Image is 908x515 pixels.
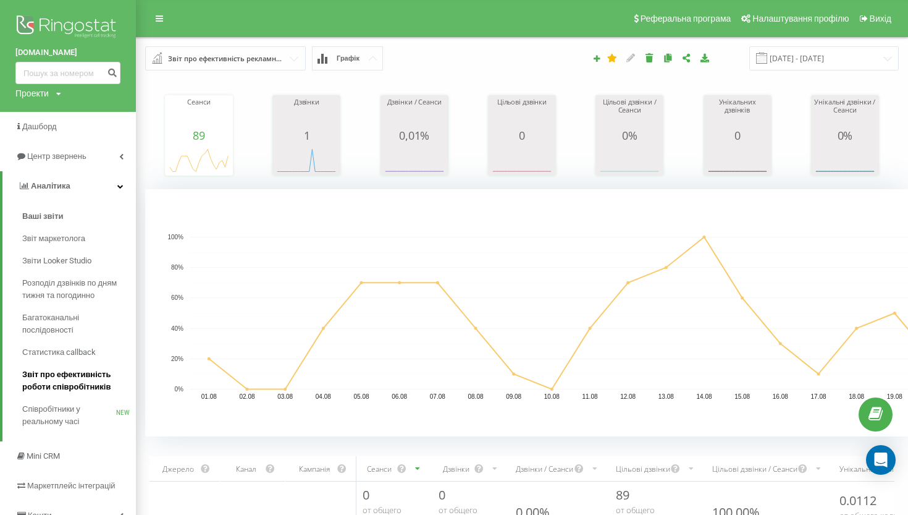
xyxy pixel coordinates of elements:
span: Центр звернень [27,151,86,161]
text: 20% [171,355,183,362]
div: 0,01% [384,129,445,142]
div: Дзвінки / Сеанси [384,98,445,129]
a: Розподіл дзвінків по дням тижня та погодинно [22,272,136,307]
text: 09.08 [506,393,521,400]
span: Налаштування профілю [752,14,849,23]
text: 10.08 [544,393,560,400]
span: 0 [519,128,525,143]
a: Ваші звіти [22,205,136,228]
a: [DOMAIN_NAME] [15,46,120,59]
text: 08.08 [468,393,483,400]
div: Цільові дзвінки [616,464,670,474]
a: Звіт маркетолога [22,228,136,250]
div: Звіт про ефективність рекламних кампаній [168,52,284,66]
svg: A chart. [384,142,445,179]
span: Маркетплейс інтеграцій [27,481,116,490]
span: 0.0112 [839,492,876,509]
div: Open Intercom Messenger [866,445,896,475]
div: Унікальних дзвінків [707,98,768,129]
text: 13.08 [658,393,674,400]
text: 18.08 [849,393,864,400]
span: Звіт маркетолога [22,232,85,245]
span: 0 [439,487,445,503]
i: Копіювати звіт [663,53,673,62]
span: Розподіл дзвінків по дням тижня та погодинно [22,277,130,302]
span: Дашборд [22,122,57,131]
text: 100% [167,234,183,240]
span: Ваші звіти [22,210,64,223]
span: 0 [734,128,741,143]
span: 0 [363,487,369,503]
div: Цільові дзвінки [491,98,553,129]
div: 0% [814,129,876,142]
span: Реферальна програма [641,14,731,23]
a: Багатоканальні послідовності [22,307,136,341]
span: Статистика callback [22,346,96,359]
div: Унікальні дзвінки / Сеанси [814,98,876,129]
text: 0% [175,386,184,393]
i: Цей звіт буде завантажено першим при відкритті Аналітики. Ви можете призначити будь-який інший ва... [607,53,618,62]
text: 14.08 [696,393,712,400]
div: Кампанія [293,464,337,474]
svg: A chart. [707,142,768,179]
div: 0% [599,129,660,142]
a: Статистика callback [22,341,136,364]
text: 15.08 [734,393,750,400]
a: Звіт про ефективність роботи співробітників [22,364,136,398]
svg: A chart. [599,142,660,179]
span: 89 [193,128,205,143]
span: Mini CRM [27,451,60,461]
a: Співробітники у реальному часіNEW [22,398,136,433]
i: Створити звіт [592,54,601,62]
text: 60% [171,295,183,302]
i: Видалити звіт [644,53,655,62]
text: 12.08 [620,393,636,400]
i: Завантажити звіт [700,53,710,62]
svg: A chart. [814,142,876,179]
div: Цільові дзвінки / Сеанси [712,464,797,474]
text: 04.08 [316,393,331,400]
text: 17.08 [810,393,826,400]
text: 06.08 [392,393,407,400]
button: Графік [312,46,383,70]
span: Багатоканальні послідовності [22,312,130,336]
div: Джерело [157,464,200,474]
text: 05.08 [353,393,369,400]
i: Поділитися налаштуваннями звіту [681,53,692,62]
text: 16.08 [773,393,788,400]
span: Аналiтика [31,181,70,190]
span: 1 [304,128,310,143]
span: Співробітники у реальному часі [22,403,116,428]
span: Вихід [870,14,891,23]
div: Сеанси [363,464,397,474]
text: 11.08 [582,393,597,400]
svg: A chart. [491,142,553,179]
div: Цільові дзвінки / Сеанси [599,98,660,129]
text: 40% [171,325,183,332]
svg: A chart. [275,142,337,179]
text: 01.08 [201,393,217,400]
span: 89 [616,487,629,503]
a: Звіти Looker Studio [22,250,136,272]
text: 02.08 [239,393,254,400]
span: Звіти Looker Studio [22,255,91,267]
div: Дзвінки [439,464,474,474]
text: 07.08 [430,393,445,400]
div: Дзвінки [275,98,337,129]
text: 80% [171,265,183,271]
div: Канал [228,464,265,474]
div: Дзвінки / Сеанси [516,464,574,474]
div: Унікальних дзвінків [839,464,908,474]
img: Ringostat logo [15,12,120,43]
input: Пошук за номером [15,62,120,84]
i: Редагувати звіт [626,53,636,62]
a: Аналiтика [2,171,136,201]
svg: A chart. [168,142,230,179]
